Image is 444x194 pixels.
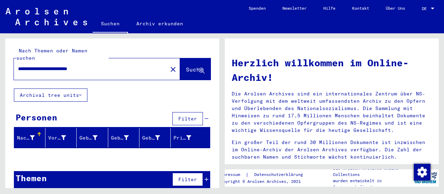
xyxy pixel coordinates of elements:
p: Ein großer Teil der rund 30 Millionen Dokumente ist inzwischen im Online-Archiv der Arolsen Archi... [232,139,432,161]
div: Prisoner # [173,134,191,142]
h1: Herzlich willkommen im Online-Archiv! [232,56,432,85]
div: Vorname [48,134,66,142]
p: wurden entwickelt in Partnerschaft mit [333,178,412,190]
mat-header-cell: Geburt‏ [108,128,139,147]
span: Filter [178,176,197,183]
a: Impressum [218,171,246,178]
button: Suche [180,58,211,80]
div: Nachname [17,134,35,142]
mat-header-cell: Geburtsname [77,128,108,147]
p: Die Arolsen Archives sind ein internationales Zentrum über NS-Verfolgung mit dem weltweit umfasse... [232,90,432,134]
p: Copyright © Arolsen Archives, 2021 [218,178,311,185]
div: | [218,171,311,178]
button: Clear [166,62,180,76]
div: Prisoner # [173,132,202,143]
img: yv_logo.png [412,169,438,186]
a: Archiv erkunden [128,15,191,32]
mat-header-cell: Geburtsdatum [139,128,171,147]
span: Filter [178,116,197,122]
div: Themen [16,172,47,184]
button: Archival tree units [14,88,87,102]
mat-icon: close [169,65,177,74]
div: Vorname [48,132,76,143]
div: Geburt‏ [111,134,129,142]
a: Datenschutzerklärung [249,171,311,178]
img: Zustimmung ändern [414,164,430,180]
span: DE [422,6,429,11]
a: Suchen [93,15,128,33]
div: Geburtsdatum [142,132,170,143]
div: Geburtsname [79,132,108,143]
div: Geburtsname [79,134,97,142]
mat-header-cell: Nachname [14,128,45,147]
span: Suche [186,66,203,73]
p: Die Arolsen Archives Online-Collections [333,165,412,178]
button: Filter [172,173,203,186]
mat-header-cell: Prisoner # [171,128,210,147]
div: Geburt‏ [111,132,139,143]
button: Filter [172,112,203,125]
div: Geburtsdatum [142,134,160,142]
div: Nachname [17,132,45,143]
mat-label: Nach Themen oder Namen suchen [16,48,87,61]
div: Personen [16,111,57,124]
img: Arolsen_neg.svg [6,8,87,25]
mat-header-cell: Vorname [45,128,77,147]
